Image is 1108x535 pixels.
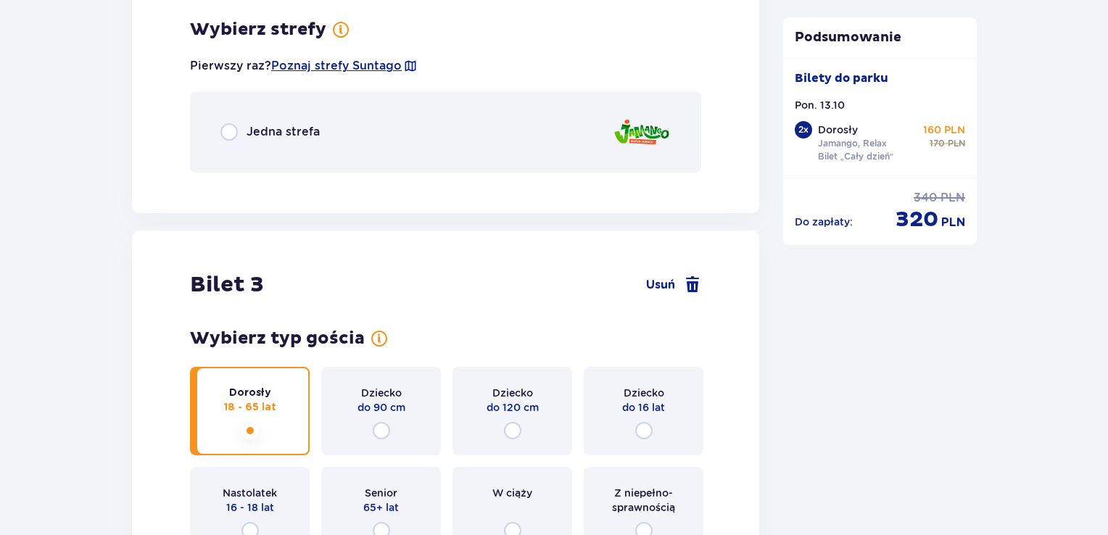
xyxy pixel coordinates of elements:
p: Bilet „Cały dzień” [818,150,894,163]
p: Dorosły [818,123,858,137]
p: Do zapłaty : [795,215,853,229]
span: 340 [914,190,938,206]
span: Usuń [646,277,675,293]
a: Poznaj strefy Suntago [271,58,402,74]
span: Dziecko [361,386,402,400]
span: Senior [365,486,397,500]
span: PLN [940,190,965,206]
span: Z niepełno­sprawnością [597,486,690,515]
h2: Bilet 3 [190,271,264,299]
span: do 16 lat [622,400,665,415]
p: Bilety do parku [795,70,888,86]
span: do 120 cm [487,400,539,415]
span: 65+ lat [363,500,399,515]
span: PLN [948,137,965,150]
span: 320 [896,206,938,233]
h3: Wybierz typ gościa [190,328,365,349]
h3: Wybierz strefy [190,19,326,41]
span: 170 [930,137,945,150]
span: do 90 cm [357,400,405,415]
a: Usuń [646,276,701,294]
span: Dorosły [229,386,271,400]
span: 16 - 18 lat [226,500,274,515]
span: Dziecko [624,386,664,400]
p: Pon. 13.10 [795,98,845,112]
p: 160 PLN [923,123,965,137]
span: Nastolatek [223,486,277,500]
span: Jedna strefa [247,124,320,140]
div: 2 x [795,121,812,138]
p: Jamango, Relax [818,137,887,150]
span: W ciąży [492,486,532,500]
span: Dziecko [492,386,533,400]
p: Podsumowanie [783,29,977,46]
span: PLN [941,215,965,231]
img: Jamango [613,112,671,153]
span: 18 - 65 lat [224,400,276,415]
p: Pierwszy raz? [190,58,418,74]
